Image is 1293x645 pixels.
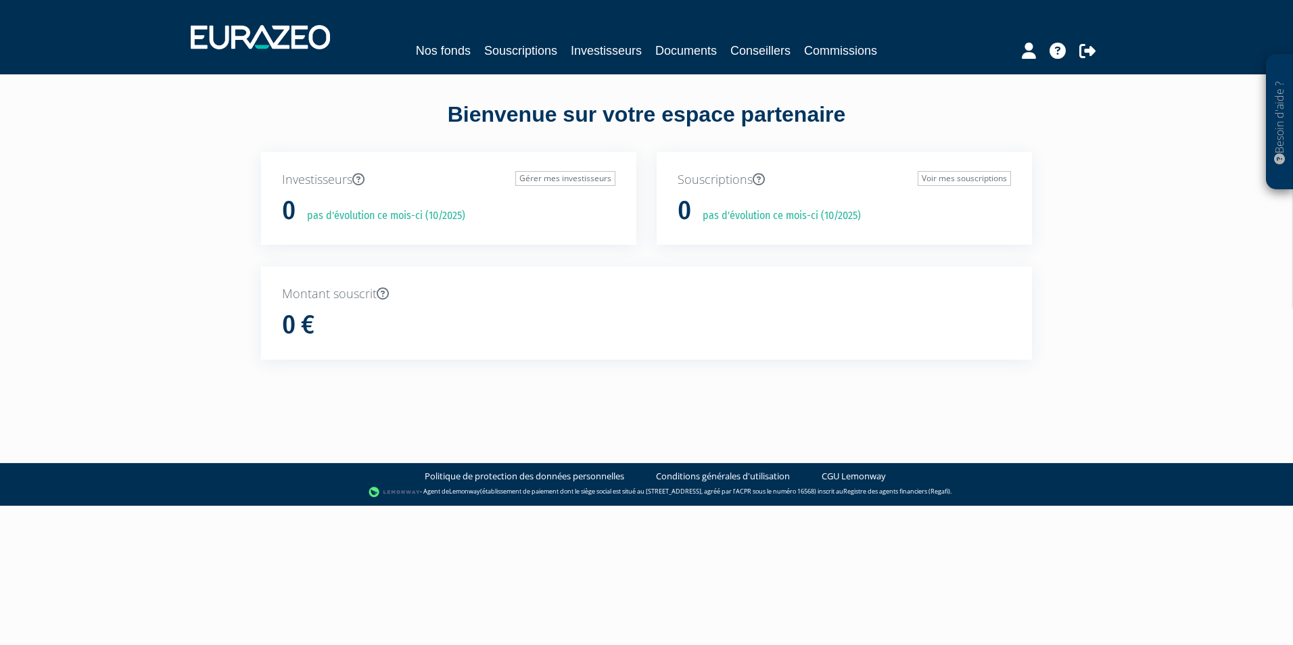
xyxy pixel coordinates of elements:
h1: 0 [282,197,296,225]
a: Politique de protection des données personnelles [425,470,624,483]
a: Documents [655,41,717,60]
h1: 0 € [282,311,314,339]
a: Lemonway [449,487,480,496]
p: Montant souscrit [282,285,1011,303]
a: Nos fonds [416,41,471,60]
a: Commissions [804,41,877,60]
a: Conseillers [730,41,791,60]
div: Bienvenue sur votre espace partenaire [251,99,1042,152]
a: Registre des agents financiers (Regafi) [843,487,950,496]
p: Investisseurs [282,171,615,189]
a: Souscriptions [484,41,557,60]
img: 1732889491-logotype_eurazeo_blanc_rvb.png [191,25,330,49]
a: Gérer mes investisseurs [515,171,615,186]
img: logo-lemonway.png [369,485,421,499]
p: Besoin d'aide ? [1272,62,1288,183]
h1: 0 [678,197,691,225]
p: pas d'évolution ce mois-ci (10/2025) [693,208,861,224]
a: CGU Lemonway [822,470,886,483]
div: - Agent de (établissement de paiement dont le siège social est situé au [STREET_ADDRESS], agréé p... [14,485,1279,499]
a: Conditions générales d'utilisation [656,470,790,483]
p: pas d'évolution ce mois-ci (10/2025) [298,208,465,224]
a: Voir mes souscriptions [918,171,1011,186]
p: Souscriptions [678,171,1011,189]
a: Investisseurs [571,41,642,60]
